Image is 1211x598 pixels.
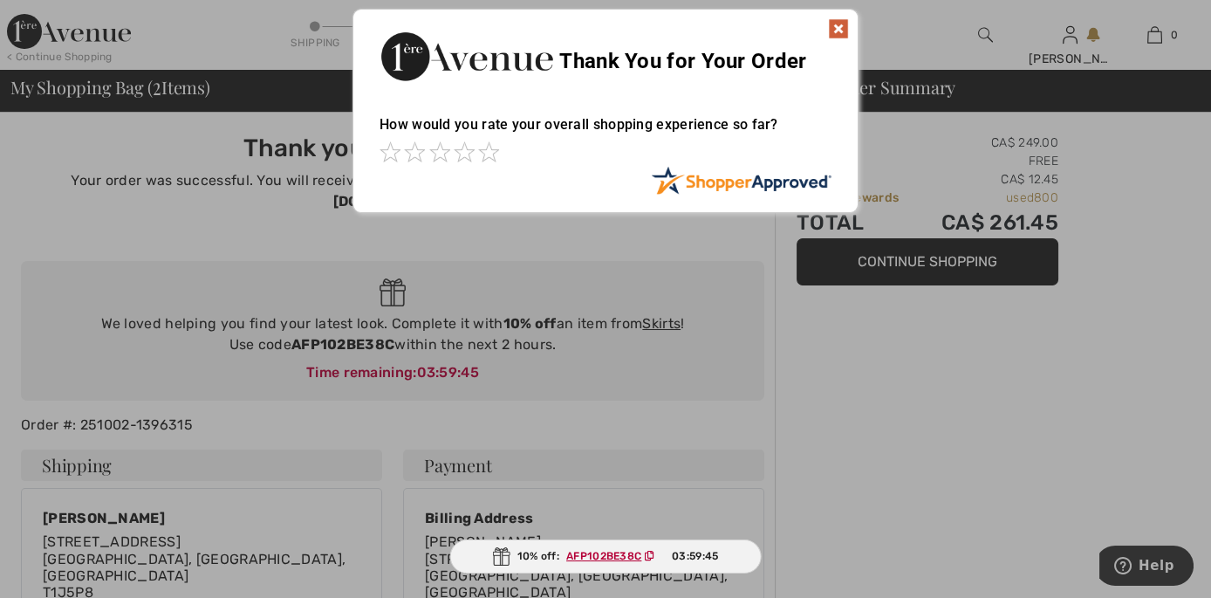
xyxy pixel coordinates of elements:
ins: AFP102BE38C [566,550,641,562]
img: Thank You for Your Order [380,27,554,86]
span: Thank You for Your Order [559,49,806,73]
div: How would you rate your overall shopping experience so far? [380,99,831,166]
span: Help [39,12,75,28]
img: Gift.svg [493,547,510,566]
span: 03:59:45 [672,548,718,564]
img: x [828,18,849,39]
div: 10% off: [450,540,762,574]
